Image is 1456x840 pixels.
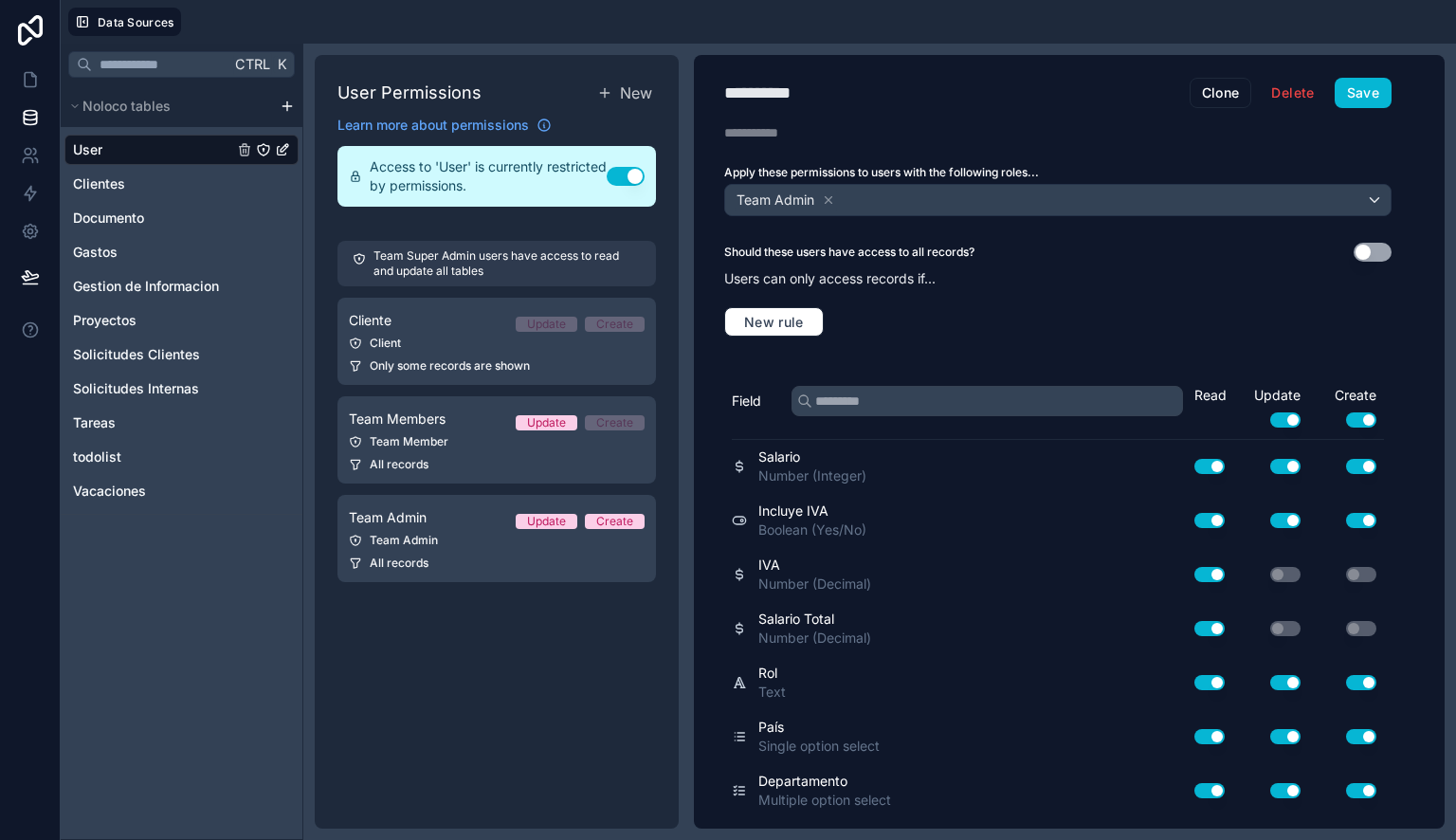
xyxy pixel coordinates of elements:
span: Access to 'User' is currently restricted by permissions. [370,157,607,195]
span: Only some records are shown [370,358,530,374]
button: New [593,78,656,108]
button: New rule [724,307,824,338]
span: Incluye IVA [758,502,866,520]
label: Should these users have access to all records? [724,245,974,260]
span: Salario Total [758,610,871,629]
a: ClienteUpdateCreateClientOnly some records are shown [337,298,656,385]
button: Team Admin [724,184,1392,216]
div: Update [527,514,566,529]
span: País [758,718,880,737]
div: Create [596,514,633,529]
span: IVA [758,556,871,575]
span: Rol [758,664,786,683]
h1: User Permissions [337,80,482,106]
a: Team MembersUpdateCreateTeam MemberAll records [337,396,656,484]
div: Create [596,415,633,430]
span: Number (Decimal) [758,575,871,593]
span: All records [370,457,428,472]
span: Data Sources [98,15,174,29]
div: Client [349,336,645,351]
span: Learn more about permissions [337,116,529,135]
span: Single option select [758,737,880,756]
div: Create [596,317,633,332]
span: Boolean (Yes/No) [758,520,866,539]
span: New rule [737,314,811,331]
a: Team AdminUpdateCreateTeam AdminAll records [337,495,656,582]
span: Text [758,683,786,702]
span: Number (Integer) [758,466,866,485]
span: Team Admin [349,508,427,527]
label: Apply these permissions to users with the following roles... [724,165,1392,180]
div: Team Member [349,434,645,449]
div: Update [527,415,566,430]
button: Data Sources [68,8,181,36]
p: Team Super Admin users have access to read and update all tables [373,248,641,279]
span: Field [732,392,761,411]
span: New [620,82,652,104]
span: Team Admin [737,191,814,210]
span: All records [370,556,428,571]
span: Cliente [349,311,391,330]
button: Save [1335,78,1392,108]
div: Create [1308,386,1384,428]
span: K [275,58,288,71]
span: Ctrl [233,52,272,76]
span: Team Members [349,410,446,429]
span: Salario [758,447,866,466]
span: Departamento [758,772,891,791]
div: Update [527,317,566,332]
div: Update [1232,386,1308,428]
div: Read [1194,386,1232,405]
button: Delete [1259,78,1326,108]
button: Clone [1190,78,1252,108]
span: Number (Decimal) [758,629,871,648]
div: Team Admin [349,533,645,548]
span: Multiple option select [758,791,891,810]
a: Learn more about permissions [337,116,552,135]
p: Users can only access records if... [724,269,1392,288]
